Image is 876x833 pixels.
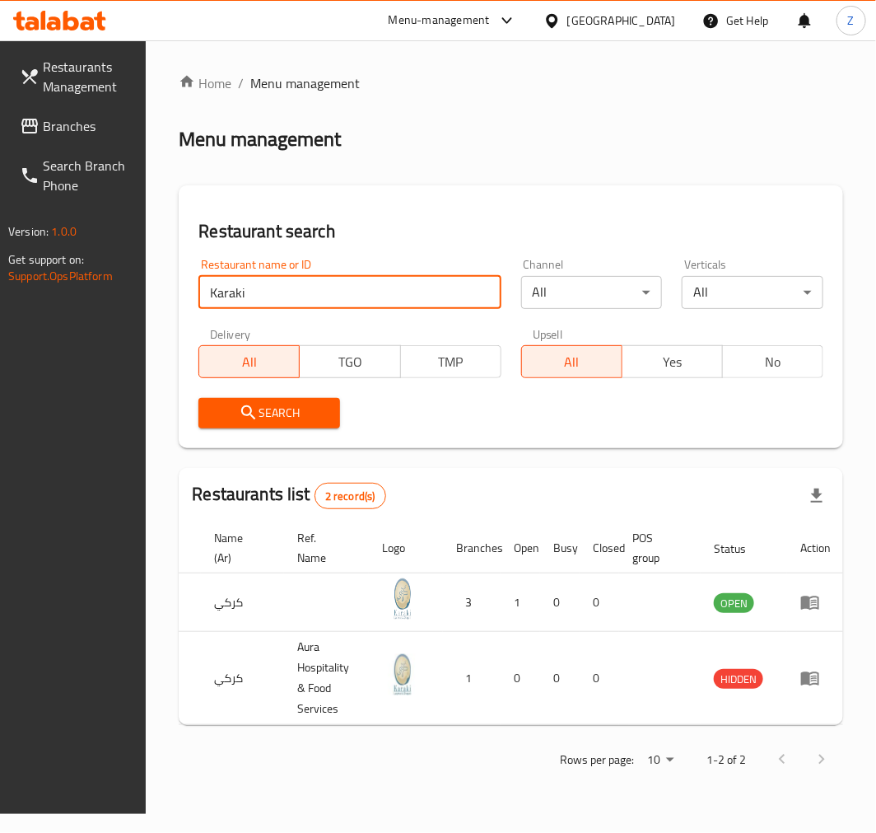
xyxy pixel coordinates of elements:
[315,489,385,504] span: 2 record(s)
[408,350,495,374] span: TMP
[521,345,622,378] button: All
[400,345,501,378] button: TMP
[682,276,823,309] div: All
[641,748,680,773] div: Rows per page:
[179,73,231,93] a: Home
[214,528,264,568] span: Name (Ar)
[43,57,133,96] span: Restaurants Management
[580,523,619,573] th: Closed
[529,350,616,374] span: All
[787,523,844,573] th: Action
[201,573,284,632] td: كركي
[714,670,763,689] span: HIDDEN
[198,345,300,378] button: All
[299,345,400,378] button: TGO
[501,632,540,725] td: 0
[198,276,501,309] input: Search for restaurant name or ID..
[632,528,681,568] span: POS group
[43,116,133,136] span: Branches
[443,523,501,573] th: Branches
[443,573,501,632] td: 3
[382,654,423,695] img: Karaki
[43,156,133,195] span: Search Branch Phone
[567,12,676,30] div: [GEOGRAPHIC_DATA]
[389,11,490,30] div: Menu-management
[7,146,147,205] a: Search Branch Phone
[560,750,634,770] p: Rows per page:
[51,221,77,242] span: 1.0.0
[8,249,84,270] span: Get support on:
[706,750,746,770] p: 1-2 of 2
[800,592,831,612] div: Menu
[533,329,563,340] label: Upsell
[622,345,723,378] button: Yes
[714,594,754,613] span: OPEN
[714,539,767,559] span: Status
[501,573,540,632] td: 1
[797,476,836,516] div: Export file
[629,350,716,374] span: Yes
[284,632,369,725] td: Aura Hospitality & Food Services
[45,523,844,725] table: enhanced table
[198,219,823,244] h2: Restaurant search
[297,528,349,568] span: Ref. Name
[179,126,341,152] h2: Menu management
[7,47,147,106] a: Restaurants Management
[443,632,501,725] td: 1
[848,12,855,30] span: Z
[201,632,284,725] td: كركي
[238,73,244,93] li: /
[210,329,251,340] label: Delivery
[580,632,619,725] td: 0
[369,523,443,573] th: Logo
[722,345,823,378] button: No
[179,73,843,93] nav: breadcrumb
[521,276,663,309] div: All
[250,73,360,93] span: Menu management
[580,573,619,632] td: 0
[212,403,327,424] span: Search
[306,350,394,374] span: TGO
[540,573,580,632] td: 0
[800,668,831,688] div: Menu
[714,593,754,613] div: OPEN
[540,523,580,573] th: Busy
[198,398,340,428] button: Search
[192,482,385,509] h2: Restaurants list
[382,578,423,620] img: Karaki
[315,483,386,509] div: Total records count
[540,632,580,725] td: 0
[8,265,113,287] a: Support.OpsPlatform
[7,106,147,146] a: Branches
[729,350,817,374] span: No
[206,350,293,374] span: All
[8,221,49,242] span: Version:
[501,523,540,573] th: Open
